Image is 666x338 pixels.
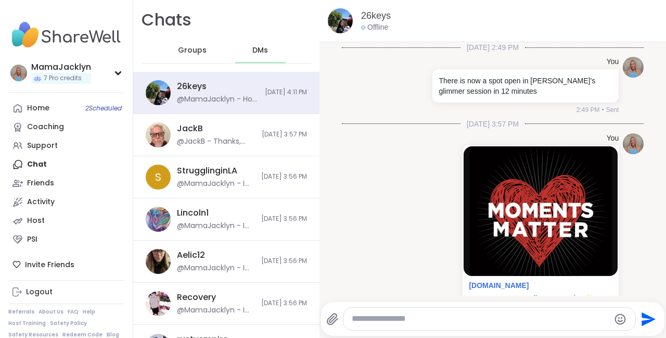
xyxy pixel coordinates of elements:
[26,287,53,297] div: Logout
[27,216,45,226] div: Host
[142,8,191,32] h1: Chats
[8,118,124,136] a: Coaching
[252,45,268,56] span: DMs
[607,133,619,144] h4: You
[8,320,46,327] a: Host Training
[177,249,205,261] div: Aelic12
[27,178,54,189] div: Friends
[177,165,237,177] div: StrugglinginLA
[177,305,255,316] div: @MamaJacklyn - I just created my glimmer session for [DATE] 🤦‍♀️If you are free and interested in...
[146,291,171,316] img: https://sharewell-space-live.sfo3.digitaloceanspaces.com/user-generated/c703a1d2-29a7-4d77-aef4-3...
[68,308,79,316] a: FAQ
[177,292,216,303] div: Recovery
[361,9,391,22] a: 26keys
[8,308,34,316] a: Referrals
[328,8,353,33] img: https://sharewell-space-live.sfo3.digitaloceanspaces.com/user-generated/082ea3b1-ef62-441a-a23b-2...
[460,119,525,129] span: [DATE] 3:57 PM
[623,57,644,78] img: https://sharewell-space-live.sfo3.digitaloceanspaces.com/user-generated/3954f80f-8337-4e3c-bca6-b...
[177,207,209,219] div: Lincoln1
[8,255,124,274] div: Invite Friends
[146,122,171,147] img: https://sharewell-space-live.sfo3.digitaloceanspaces.com/user-generated/3c5f9f08-1677-4a94-921c-3...
[636,307,659,331] button: Send
[261,257,307,266] span: [DATE] 3:56 PM
[8,283,124,302] a: Logout
[607,57,619,67] h4: You
[50,320,87,327] a: Safety Policy
[27,197,55,207] div: Activity
[155,169,161,185] span: S
[8,17,124,53] img: ShareWell Nav Logo
[469,281,529,290] a: Attachment
[460,42,525,53] span: [DATE] 2:49 PM
[39,308,63,316] a: About Us
[27,141,58,151] div: Support
[8,99,124,118] a: Home2Scheduled
[8,193,124,211] a: Activity
[601,105,604,115] span: •
[614,313,626,326] button: Emoji picker
[114,123,122,132] iframe: Spotlight
[623,133,644,154] img: https://sharewell-space-live.sfo3.digitaloceanspaces.com/user-generated/3954f80f-8337-4e3c-bca6-b...
[261,172,307,181] span: [DATE] 3:56 PM
[146,80,171,105] img: https://sharewell-space-live.sfo3.digitaloceanspaces.com/user-generated/082ea3b1-ef62-441a-a23b-2...
[261,299,307,308] span: [DATE] 3:56 PM
[262,130,307,139] span: [DATE] 3:57 PM
[577,105,600,115] span: 2:49 PM
[261,215,307,223] span: [DATE] 3:56 PM
[177,179,255,189] div: @MamaJacklyn - I just created my glimmer session for [DATE] 🤦‍♀️If you are free and interested in...
[8,174,124,193] a: Friends
[8,211,124,230] a: Host
[10,65,27,81] img: MamaJacklyn
[464,146,618,276] img: Moments Matter - Glimmer Session ✨
[361,22,388,33] div: Offline
[352,314,609,324] textarea: Type your message
[177,221,255,231] div: @MamaJacklyn - I just created my glimmer session for [DATE] 🤦‍♀️If you are free and interested in...
[469,294,612,303] div: Moments Matter - Glimmer Session ✨
[439,76,612,96] p: There is now a spot open in [PERSON_NAME]'s glimmer session in 12 minutes
[606,105,619,115] span: Sent
[31,61,91,73] div: MamaJacklyn
[265,88,307,97] span: [DATE] 4:11 PM
[44,74,82,83] span: 7 Pro credits
[177,123,203,134] div: JackB
[177,136,255,147] div: @JackB - Thanks, [PERSON_NAME]. I'd love to participate. 🤗
[177,81,207,92] div: 26keys
[27,103,49,114] div: Home
[27,234,37,245] div: PSI
[8,230,124,249] a: PSI
[146,249,171,274] img: https://sharewell-space-live.sfo3.digitaloceanspaces.com/user-generated/01974407-713f-4746-9118-5...
[177,94,259,105] div: @MamaJacklyn - How is your sweet rainbow baby?
[85,104,122,112] span: 2 Scheduled
[27,122,64,132] div: Coaching
[177,263,255,273] div: @MamaJacklyn - I just created my glimmer session for [DATE] 🤦‍♀️If you are free and interested in...
[146,207,171,232] img: https://sharewell-space-live.sfo3.digitaloceanspaces.com/user-generated/49f72db8-4e40-41a3-98b2-d...
[178,45,207,56] span: Groups
[83,308,95,316] a: Help
[8,136,124,155] a: Support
